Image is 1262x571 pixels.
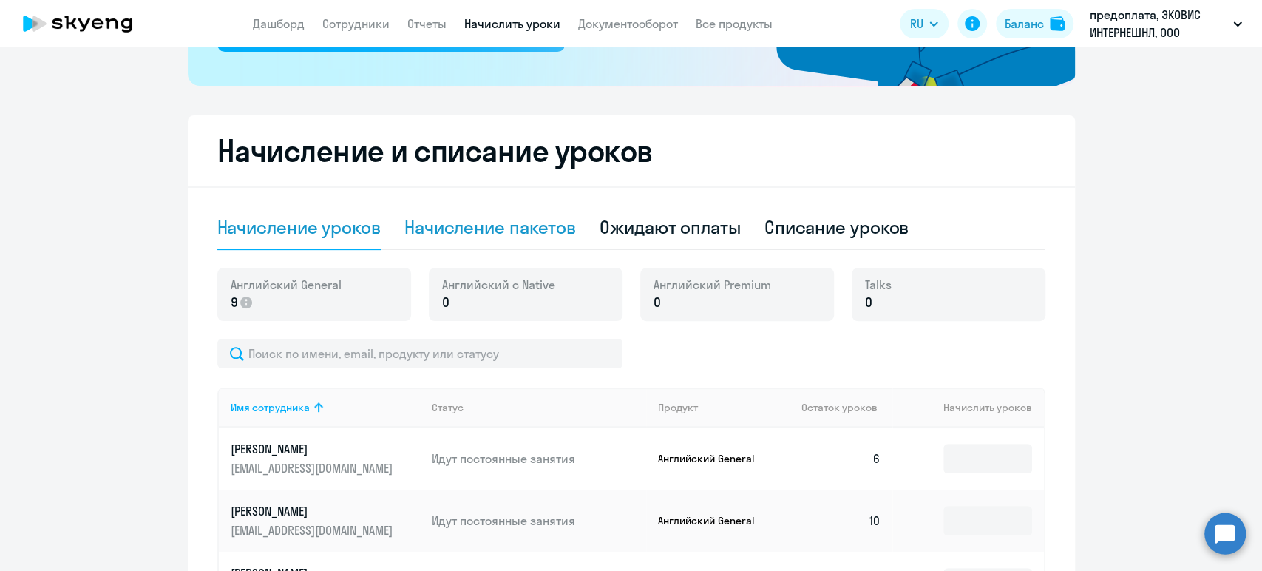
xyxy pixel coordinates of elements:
div: Ожидают оплаты [600,215,741,239]
div: Начисление пакетов [404,215,576,239]
div: Списание уроков [764,215,909,239]
span: 9 [231,293,238,312]
div: Продукт [658,401,790,414]
a: Дашборд [253,16,305,31]
p: Идут постоянные занятия [432,450,646,467]
span: RU [910,15,923,33]
span: 0 [442,293,449,312]
p: [EMAIL_ADDRESS][DOMAIN_NAME] [231,460,396,476]
div: Баланс [1005,15,1044,33]
p: [EMAIL_ADDRESS][DOMAIN_NAME] [231,522,396,538]
div: Имя сотрудника [231,401,310,414]
span: 0 [865,293,872,312]
span: Английский Premium [654,277,771,293]
a: Сотрудники [322,16,390,31]
img: balance [1050,16,1065,31]
p: [PERSON_NAME] [231,441,396,457]
p: Английский General [658,452,769,465]
a: Документооборот [578,16,678,31]
div: Остаток уроков [801,401,893,414]
a: Начислить уроки [464,16,560,31]
button: Балансbalance [996,9,1073,38]
a: [PERSON_NAME][EMAIL_ADDRESS][DOMAIN_NAME] [231,441,421,476]
th: Начислить уроков [892,388,1043,428]
a: [PERSON_NAME][EMAIL_ADDRESS][DOMAIN_NAME] [231,503,421,538]
td: 10 [790,490,893,552]
p: Английский General [658,514,769,527]
p: [PERSON_NAME] [231,503,396,519]
button: RU [900,9,949,38]
div: Статус [432,401,646,414]
p: предоплата, ЭКОВИС ИНТЕРНЕШНЛ, ООО [1090,6,1227,41]
span: Talks [865,277,892,293]
span: Английский General [231,277,342,293]
div: Начисление уроков [217,215,381,239]
td: 6 [790,428,893,490]
div: Имя сотрудника [231,401,421,414]
h2: Начисление и списание уроков [217,133,1045,169]
a: Все продукты [696,16,773,31]
button: предоплата, ЭКОВИС ИНТЕРНЕШНЛ, ООО [1082,6,1249,41]
span: 0 [654,293,661,312]
a: Отчеты [407,16,447,31]
input: Поиск по имени, email, продукту или статусу [217,339,622,368]
p: Идут постоянные занятия [432,513,646,529]
div: Статус [432,401,464,414]
span: Остаток уроков [801,401,878,414]
div: Продукт [658,401,698,414]
span: Английский с Native [442,277,555,293]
